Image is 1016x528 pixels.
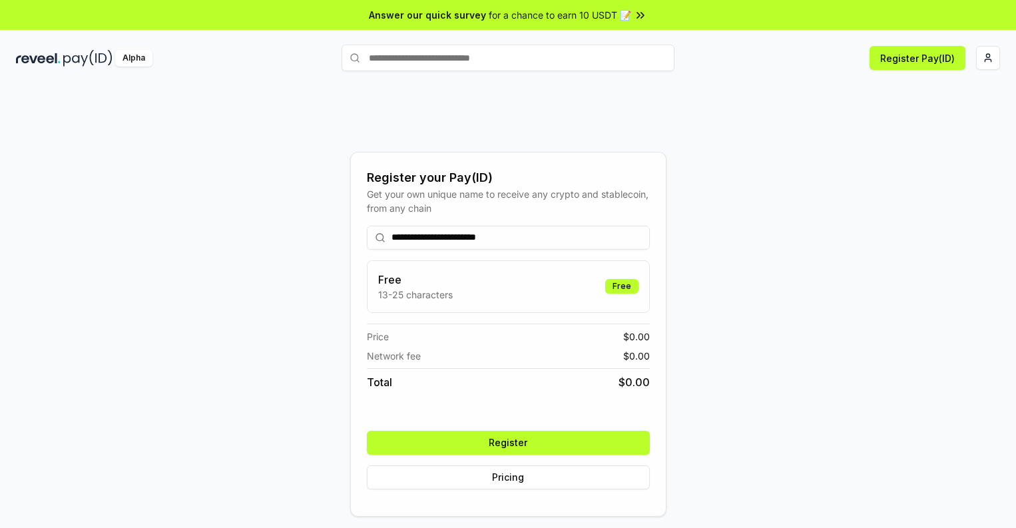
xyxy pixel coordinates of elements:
[870,46,965,70] button: Register Pay(ID)
[605,279,638,294] div: Free
[619,374,650,390] span: $ 0.00
[367,349,421,363] span: Network fee
[623,330,650,344] span: $ 0.00
[367,168,650,187] div: Register your Pay(ID)
[369,8,486,22] span: Answer our quick survey
[367,330,389,344] span: Price
[378,272,453,288] h3: Free
[16,50,61,67] img: reveel_dark
[378,288,453,302] p: 13-25 characters
[367,431,650,455] button: Register
[367,465,650,489] button: Pricing
[115,50,152,67] div: Alpha
[623,349,650,363] span: $ 0.00
[367,374,392,390] span: Total
[63,50,113,67] img: pay_id
[489,8,631,22] span: for a chance to earn 10 USDT 📝
[367,187,650,215] div: Get your own unique name to receive any crypto and stablecoin, from any chain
